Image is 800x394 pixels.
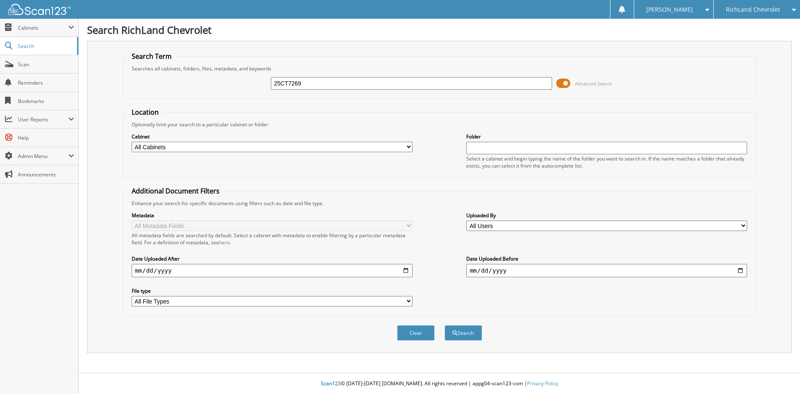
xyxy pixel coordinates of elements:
[132,264,412,277] input: start
[127,65,752,72] div: Searches all cabinets, folders, files, metadata, and keywords
[127,186,224,196] legend: Additional Document Filters
[466,255,747,262] label: Date Uploaded Before
[18,134,74,141] span: Help
[132,232,412,246] div: All metadata fields are searched by default. Select a cabinet with metadata to enable filtering b...
[132,287,412,294] label: File type
[127,200,752,207] div: Enhance your search for specific documents using filters such as date and file type.
[466,133,747,140] label: Folder
[18,79,74,86] span: Reminders
[18,171,74,178] span: Announcements
[758,354,800,394] iframe: Chat Widget
[397,325,435,341] button: Clear
[527,380,558,387] a: Privacy Policy
[726,7,780,12] span: RichLand Chevrolet
[18,24,68,31] span: Cabinets
[575,80,612,87] span: Advanced Search
[445,325,482,341] button: Search
[132,255,412,262] label: Date Uploaded After
[18,61,74,68] span: Scan
[466,155,747,169] div: Select a cabinet and begin typing the name of the folder you want to search in. If the name match...
[18,43,73,50] span: Search
[18,98,74,105] span: Bookmarks
[646,7,693,12] span: [PERSON_NAME]
[321,380,341,387] span: Scan123
[466,212,747,219] label: Uploaded By
[132,133,412,140] label: Cabinet
[127,121,752,128] div: Optionally limit your search to a particular cabinet or folder
[219,239,230,246] a: here
[132,212,412,219] label: Metadata
[127,108,163,117] legend: Location
[18,116,68,123] span: User Reports
[466,264,747,277] input: end
[127,52,176,61] legend: Search Term
[18,153,68,160] span: Admin Menu
[87,23,792,37] h1: Search RichLand Chevrolet
[8,4,71,15] img: scan123-logo-white.svg
[79,374,800,394] div: © [DATE]-[DATE] [DOMAIN_NAME]. All rights reserved | appg04-scan123-com |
